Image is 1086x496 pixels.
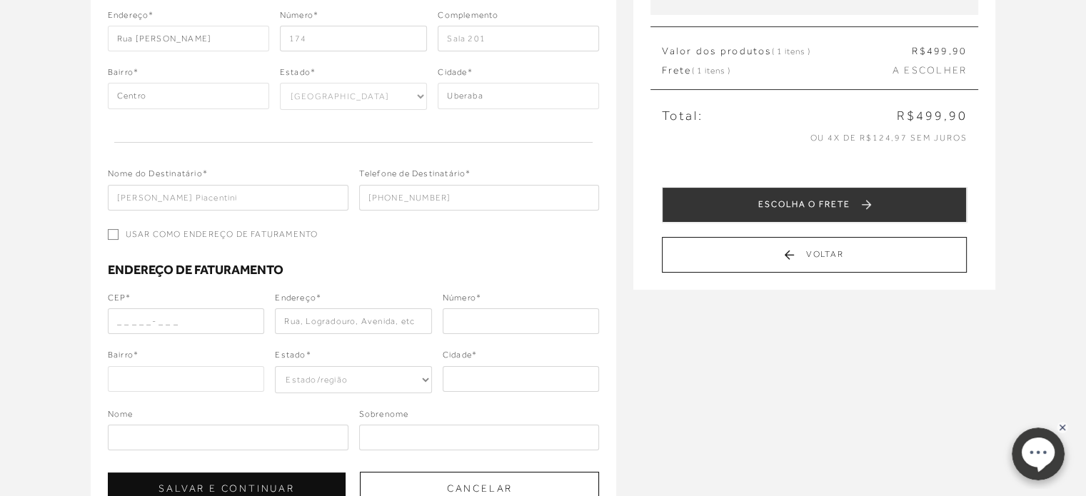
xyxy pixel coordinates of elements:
span: Bairro* [108,348,139,365]
span: Bairro* [108,66,139,83]
input: Rua, Logradouro, Avenida, etc [108,26,269,51]
input: ( ) [359,185,600,211]
span: Valor dos produtos [662,44,810,59]
span: Número* [280,9,318,26]
input: Rua, Logradouro, Avenida, etc [275,308,432,334]
span: Usar como endereço de faturamento [126,228,318,241]
span: R$ [912,45,926,56]
input: Ex: bloco, apartamento, etc [438,26,599,51]
span: 499 [927,45,949,56]
legend: Endereço de faturamento [108,262,600,277]
span: Frete [662,64,730,78]
button: Voltar [662,237,967,273]
span: ou 4x de R$124,97 sem juros [810,133,967,143]
span: Estado* [280,66,316,83]
span: Nome do Destinatário* [108,167,208,184]
span: Telefone de Destinatário* [359,167,471,184]
span: Total: [662,107,703,125]
span: Endereço* [275,291,321,308]
span: Complemento [438,9,498,26]
span: Sobrenome [359,408,409,425]
span: ( 1 itens ) [772,46,810,56]
span: Cidade* [438,66,472,83]
input: _ _ _ _ _- _ _ _ [108,308,265,334]
span: ( 1 itens ) [691,66,730,76]
span: R$499,90 [897,107,967,125]
span: Número* [443,291,481,308]
span: ,90 [949,45,967,56]
span: Endereço* [108,9,154,26]
span: Estado* [275,348,311,365]
input: Usar como endereço de faturamento [108,229,119,240]
span: A ESCOLHER [893,64,967,78]
button: ESCOLHA O FRETE [662,187,967,223]
span: Nome [108,408,134,425]
span: Cidade* [443,348,477,365]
